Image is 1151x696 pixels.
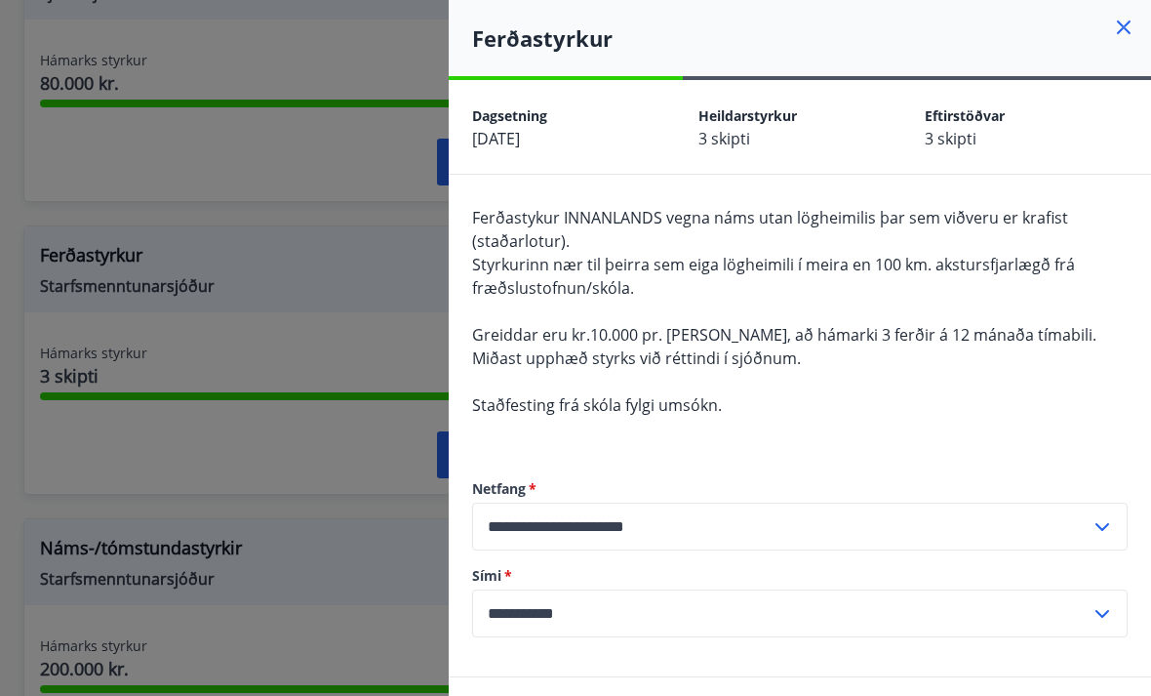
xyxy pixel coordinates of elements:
[472,106,547,125] span: Dagsetning
[472,128,520,149] span: [DATE]
[472,207,1068,252] span: Ferðastykur INNANLANDS vegna náms utan lögheimilis þar sem viðveru er krafist (staðarlotur).
[472,394,722,416] span: Staðfesting frá skóla fylgi umsókn.
[698,106,797,125] span: Heildarstyrkur
[472,324,1096,369] span: Greiddar eru kr.10.000 pr. [PERSON_NAME], að hámarki 3 ferðir á 12 mánaða tímabili. Miðast upphæð...
[472,479,1128,499] label: Netfang
[472,566,1128,586] label: Sími
[925,128,976,149] span: 3 skipti
[925,106,1005,125] span: Eftirstöðvar
[472,254,1075,299] span: Styrkurinn nær til þeirra sem eiga lögheimili í meira en 100 km. akstursfjarlægð frá fræðslustofn...
[698,128,750,149] span: 3 skipti
[472,23,1151,53] h4: Ferðastyrkur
